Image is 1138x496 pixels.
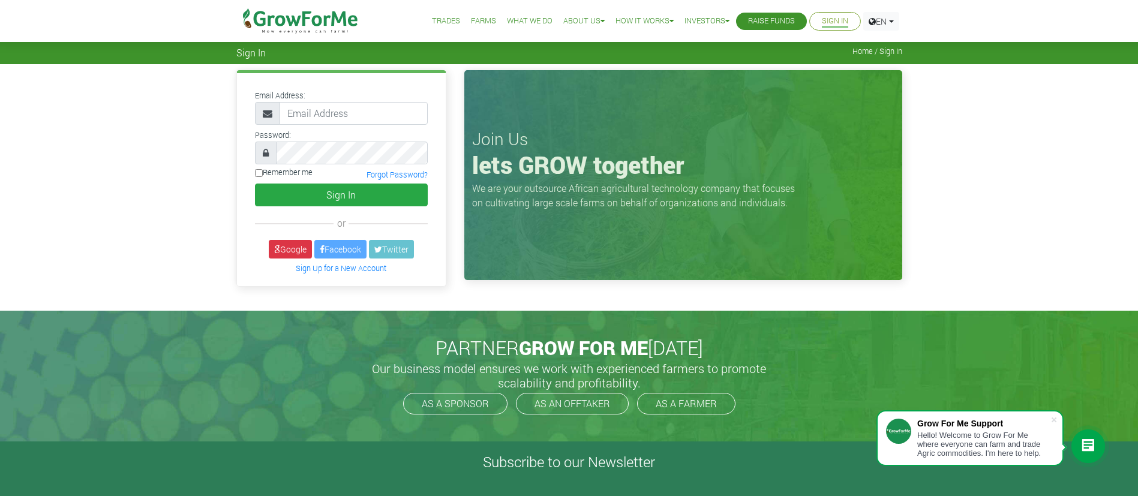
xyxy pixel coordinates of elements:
div: or [255,216,428,230]
a: Forgot Password? [367,170,428,179]
a: AS A SPONSOR [403,393,508,414]
label: Password: [255,130,291,141]
a: AS AN OFFTAKER [516,393,629,414]
span: Home / Sign In [852,47,902,56]
a: Farms [471,15,496,28]
span: GROW FOR ME [519,335,648,360]
h4: Subscribe to our Newsletter [15,453,1123,471]
a: Investors [684,15,729,28]
h2: PARTNER [DATE] [241,336,897,359]
input: Email Address [280,102,428,125]
a: Sign In [822,15,848,28]
a: Google [269,240,312,258]
span: Sign In [236,47,266,58]
h3: Join Us [472,129,894,149]
div: Hello! Welcome to Grow For Me where everyone can farm and trade Agric commodities. I'm here to help. [917,431,1050,458]
a: What We Do [507,15,553,28]
p: We are your outsource African agricultural technology company that focuses on cultivating large s... [472,181,802,210]
a: Trades [432,15,460,28]
input: Remember me [255,169,263,177]
button: Sign In [255,184,428,206]
a: AS A FARMER [637,393,735,414]
a: EN [863,12,899,31]
a: Raise Funds [748,15,795,28]
h5: Our business model ensures we work with experienced farmers to promote scalability and profitabil... [359,361,779,390]
label: Remember me [255,167,313,178]
h1: lets GROW together [472,151,894,179]
a: About Us [563,15,605,28]
a: How it Works [615,15,674,28]
div: Grow For Me Support [917,419,1050,428]
a: Sign Up for a New Account [296,263,386,273]
label: Email Address: [255,90,305,101]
